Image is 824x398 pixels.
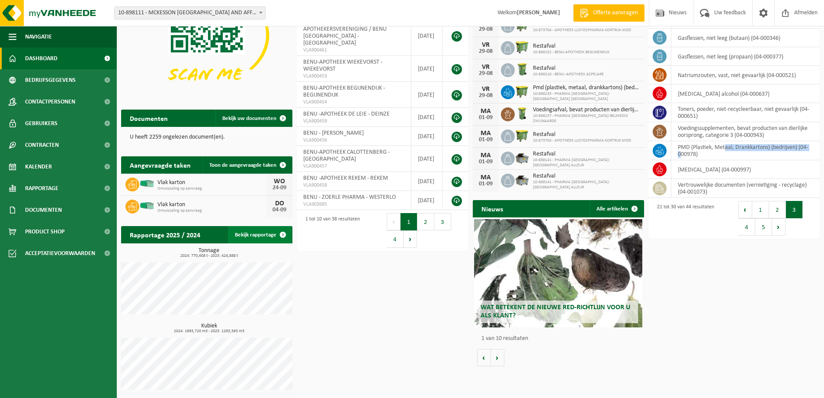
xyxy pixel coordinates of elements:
[125,329,292,333] span: 2024: 1993,720 m3 - 2025: 1293,565 m3
[671,103,820,122] td: toners, poeder, niet-recycleerbaar, niet gevaarlijk (04-000651)
[533,72,604,77] span: 10-899216 - BENU -APOTHEEK ASPELARE
[533,43,609,50] span: Restafval
[25,221,64,243] span: Product Shop
[671,179,820,198] td: vertrouwelijke documenten (vernietiging - recyclage) (04-001073)
[671,141,820,160] td: PMD (Plastiek, Metaal, Drankkartons) (bedrijven) (04-000978)
[515,128,529,143] img: WB-1100-HPE-GN-51
[533,107,640,113] span: Voedingsafval, bevat producten van dierlijke oorsprong, onverpakt, categorie 3
[477,26,494,32] div: 29-08
[477,108,494,115] div: MA
[114,6,266,19] span: 10-898111 - MCKESSON BELGIUM AND AFFILIATES
[671,84,820,103] td: [MEDICAL_DATA] alcohol (04-000637)
[139,180,154,188] img: HK-XP-30-GN-00
[533,50,609,55] span: 10-899152 - BENU-APOTHEEK BEGIJNENDIJK
[477,64,494,71] div: VR
[303,149,390,162] span: BENU-APOTHEEK CALOTTENBERG - [GEOGRAPHIC_DATA]
[411,146,442,172] td: [DATE]
[202,156,292,174] a: Toon de aangevraagde taken
[157,201,266,208] span: Vlak karton
[303,163,404,170] span: VLA900457
[387,213,401,230] button: Previous
[769,201,786,218] button: 2
[477,93,494,99] div: 29-08
[515,150,529,165] img: WB-5000-GAL-GY-01
[404,230,417,248] button: Next
[115,7,265,19] span: 10-898111 - MCKESSON BELGIUM AND AFFILIATES
[533,113,640,124] span: 10-898237 - PHARMA [GEOGRAPHIC_DATA]-BELMEDIS ZWIJNAARDE
[481,304,630,319] span: Wat betekent de nieuwe RED-richtlijn voor u als klant?
[303,175,388,181] span: BENU -APOTHEEK REKEM - REKEM
[533,65,604,72] span: Restafval
[25,113,58,134] span: Gebruikers
[157,208,266,214] span: Omwisseling op aanvraag
[477,49,494,55] div: 29-08
[125,254,292,258] span: 2024: 770,608 t - 2025: 424,888 t
[228,226,292,243] a: Bekijk rapportage
[303,182,404,189] span: VLA900458
[515,40,529,55] img: WB-0660-HPE-GN-50
[271,200,288,207] div: DO
[786,201,803,218] button: 3
[755,218,772,236] button: 5
[772,218,786,236] button: Next
[125,323,292,333] h3: Kubiek
[477,86,494,93] div: VR
[533,91,640,102] span: 10-898235 - PHARMA [GEOGRAPHIC_DATA]-[GEOGRAPHIC_DATA] [GEOGRAPHIC_DATA]
[653,200,714,236] div: 21 tot 30 van 44 resultaten
[303,201,404,208] span: VLA903685
[671,122,820,141] td: voedingssupplementen, bevat producten van dierlijke oorsprong, categorie 3 (04-000943)
[474,219,642,327] a: Wat betekent de nieuwe RED-richtlijn voor u als klant?
[25,26,52,48] span: Navigatie
[477,152,494,159] div: MA
[303,111,390,117] span: BENU -APOTHEEK DE LEIE - DEINZE
[491,349,504,366] button: Volgende
[515,172,529,187] img: WB-5000-GAL-GY-01
[515,106,529,121] img: WB-0140-HPE-GN-50
[303,73,404,80] span: VLA900453
[533,180,640,190] span: 10-898141 - PHARMA [GEOGRAPHIC_DATA]-[GEOGRAPHIC_DATA] ALLEUR
[738,218,755,236] button: 4
[481,336,640,342] p: 1 van 10 resultaten
[121,156,199,173] h2: Aangevraagde taken
[515,84,529,99] img: WB-1100-HPE-GN-50
[303,85,385,98] span: BENU-APOTHEEK BEGIJNENDIJK - BEGIJNENDIJK
[303,19,387,46] span: DE WESTVLAAMSE APOTHEKERSVERENIGING / BENU [GEOGRAPHIC_DATA] - [GEOGRAPHIC_DATA]
[411,56,442,82] td: [DATE]
[591,9,640,17] span: Offerte aanvragen
[125,248,292,258] h3: Tonnage
[25,134,59,156] span: Contracten
[671,66,820,84] td: natriumzouten, vast, niet gevaarlijk (04-000521)
[671,160,820,179] td: [MEDICAL_DATA] (04-000997)
[533,28,631,33] span: 10-873704 - APOTHEEK LLOYDSPHARMA KORTRIJK MDD
[477,181,494,187] div: 01-09
[411,127,442,146] td: [DATE]
[533,131,631,138] span: Restafval
[25,178,58,199] span: Rapportage
[411,16,442,56] td: [DATE]
[517,10,560,16] strong: [PERSON_NAME]
[411,172,442,191] td: [DATE]
[411,108,442,127] td: [DATE]
[477,137,494,143] div: 01-09
[121,226,209,243] h2: Rapportage 2025 / 2024
[25,48,58,69] span: Dashboard
[477,159,494,165] div: 01-09
[25,156,52,178] span: Kalender
[303,137,404,144] span: VLA900456
[271,178,288,185] div: WO
[752,201,769,218] button: 1
[473,200,512,217] h2: Nieuws
[271,207,288,213] div: 04-09
[303,130,364,136] span: BENU - [PERSON_NAME]
[157,179,266,186] span: Vlak karton
[209,162,276,168] span: Toon de aangevraagde taken
[387,230,404,248] button: 4
[533,138,631,143] span: 10-873704 - APOTHEEK LLOYDSPHARMA KORTRIJK MDD
[533,84,640,91] span: Pmd (plastiek, metaal, drankkartons) (bedrijven)
[130,134,284,140] p: U heeft 2259 ongelezen document(en).
[477,71,494,77] div: 29-08
[25,199,62,221] span: Documenten
[121,110,176,126] h2: Documenten
[417,213,434,230] button: 2
[533,173,640,180] span: Restafval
